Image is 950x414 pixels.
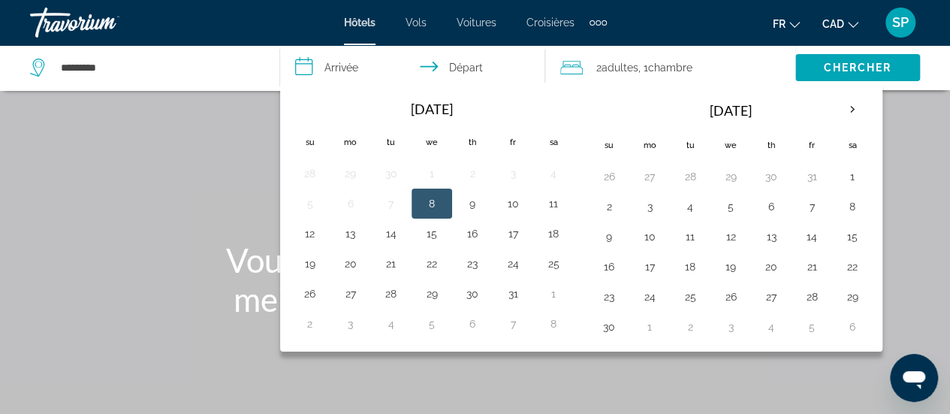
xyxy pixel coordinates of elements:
button: Day 30 [759,166,783,187]
button: Day 1 [840,166,864,187]
button: Day 14 [379,223,403,244]
button: Day 13 [759,226,783,247]
span: CAD [822,18,844,30]
button: Travelers: 2 adults, 0 children [545,45,795,90]
button: Day 13 [339,223,363,244]
span: 2 [596,57,638,78]
button: Day 6 [840,316,864,337]
button: Day 29 [420,283,444,304]
button: Day 1 [638,316,662,337]
button: Day 1 [541,283,565,304]
button: Next month [832,92,873,127]
button: Day 3 [339,313,363,334]
button: Day 7 [379,193,403,214]
span: Voitures [457,17,496,29]
button: Day 25 [678,286,702,307]
span: fr [773,18,786,30]
a: Travorium [30,3,180,42]
button: Day 23 [460,253,484,274]
button: Day 17 [638,256,662,277]
button: Day 15 [840,226,864,247]
button: Day 19 [719,256,743,277]
h1: Vous aider à trouver et réserver les meilleures destinations au monde. [194,240,757,319]
button: Day 6 [460,313,484,334]
button: Day 30 [379,163,403,184]
span: Chercher [823,62,891,74]
button: Day 30 [460,283,484,304]
button: Day 10 [638,226,662,247]
button: Select check in and out date [280,45,545,90]
button: Day 14 [800,226,824,247]
a: Croisières [526,17,575,29]
button: Day 27 [339,283,363,304]
button: Day 9 [460,193,484,214]
input: Search hotel destination [59,56,257,79]
button: Day 16 [597,256,621,277]
button: Day 2 [460,163,484,184]
button: Day 20 [339,253,363,274]
th: [DATE] [330,92,533,125]
button: Day 26 [298,283,322,304]
a: Hôtels [344,17,375,29]
button: Day 11 [541,193,565,214]
button: Day 2 [678,316,702,337]
button: Day 28 [298,163,322,184]
span: Chambre [648,62,692,74]
span: Adultes [602,62,638,74]
button: Day 5 [800,316,824,337]
button: Day 27 [638,166,662,187]
button: Day 31 [501,283,525,304]
button: Day 8 [541,313,565,334]
button: Day 8 [420,193,444,214]
button: Day 22 [420,253,444,274]
button: Day 28 [800,286,824,307]
button: Day 28 [678,166,702,187]
iframe: Bouton de lancement de la fenêtre de messagerie [890,354,938,402]
button: Day 4 [379,313,403,334]
button: Change currency [822,13,858,35]
button: Day 3 [719,316,743,337]
a: Vols [406,17,427,29]
button: Day 18 [541,223,565,244]
button: Day 2 [298,313,322,334]
button: Day 24 [638,286,662,307]
button: Day 5 [298,193,322,214]
button: Day 2 [597,196,621,217]
button: Day 15 [420,223,444,244]
button: Day 24 [501,253,525,274]
button: Day 10 [501,193,525,214]
button: Day 26 [597,166,621,187]
button: Day 4 [541,163,565,184]
span: , 1 [638,57,692,78]
button: Day 23 [597,286,621,307]
span: SP [892,15,909,30]
table: Right calendar grid [589,92,873,342]
button: Day 21 [800,256,824,277]
button: Day 5 [719,196,743,217]
button: Extra navigation items [590,11,607,35]
button: Day 6 [759,196,783,217]
button: Day 29 [840,286,864,307]
button: Day 25 [541,253,565,274]
button: Day 1 [420,163,444,184]
button: Day 6 [339,193,363,214]
button: Day 29 [339,163,363,184]
button: User Menu [881,7,920,38]
button: Day 7 [800,196,824,217]
button: Day 31 [800,166,824,187]
button: Day 27 [759,286,783,307]
button: Day 7 [501,313,525,334]
button: Day 12 [719,226,743,247]
button: Day 22 [840,256,864,277]
button: Day 9 [597,226,621,247]
button: Day 4 [759,316,783,337]
button: Day 18 [678,256,702,277]
button: Day 17 [501,223,525,244]
button: Day 3 [501,163,525,184]
button: Search [795,54,920,81]
button: Day 30 [597,316,621,337]
button: Day 19 [298,253,322,274]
